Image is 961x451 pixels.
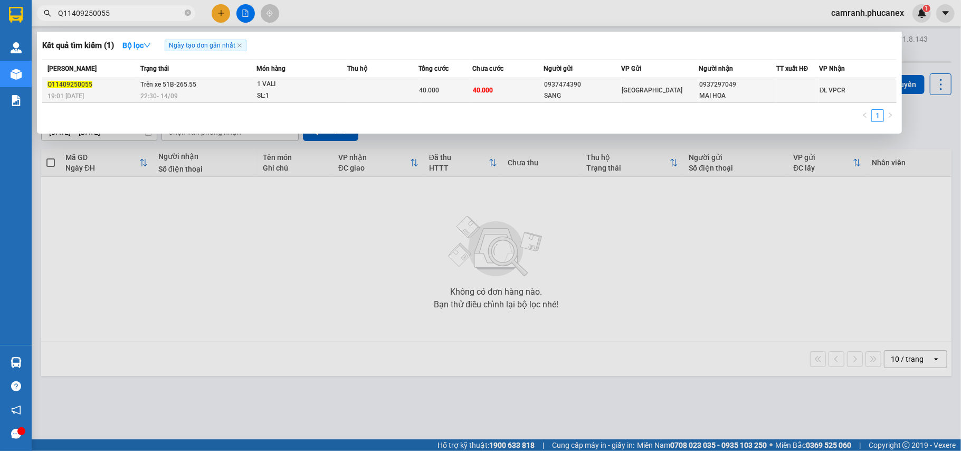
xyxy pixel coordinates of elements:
span: Trạng thái [140,65,169,72]
img: solution-icon [11,95,22,106]
span: 40.000 [419,87,439,94]
li: 1 [871,109,884,122]
span: Thu hộ [347,65,367,72]
span: Tổng cước [418,65,449,72]
span: VP Nhận [819,65,845,72]
span: 19:01 [DATE] [47,92,84,100]
span: [PERSON_NAME] [47,65,97,72]
strong: Bộ lọc [122,41,151,50]
span: close-circle [185,8,191,18]
span: VP Gửi [621,65,641,72]
img: logo-vxr [9,7,23,23]
div: SL: 1 [257,90,336,102]
img: warehouse-icon [11,42,22,53]
span: TT xuất HĐ [776,65,808,72]
span: Ngày tạo đơn gần nhất [165,40,246,51]
button: Bộ lọcdown [114,37,159,54]
li: Previous Page [859,109,871,122]
span: 22:30 - 14/09 [140,92,178,100]
button: left [859,109,871,122]
div: 0937297049 [699,79,776,90]
div: MAI HOA [699,90,776,101]
button: right [884,109,897,122]
span: close-circle [185,10,191,16]
span: close [237,43,242,48]
span: left [862,112,868,118]
img: warehouse-icon [11,69,22,80]
span: Q11409250055 [47,81,92,88]
span: down [144,42,151,49]
div: SANG [545,90,621,101]
span: search [44,10,51,17]
h3: Kết quả tìm kiếm ( 1 ) [42,40,114,51]
span: Người gửi [544,65,573,72]
a: 1 [872,110,883,121]
span: question-circle [11,381,21,391]
div: 0937474390 [545,79,621,90]
span: notification [11,405,21,415]
span: Món hàng [256,65,286,72]
span: Trên xe 51B-265.55 [140,81,196,88]
span: 40.000 [473,87,493,94]
span: Chưa cước [472,65,503,72]
div: 1 VALI [257,79,336,90]
input: Tìm tên, số ĐT hoặc mã đơn [58,7,183,19]
span: ĐL VPCR [820,87,846,94]
span: right [887,112,893,118]
img: warehouse-icon [11,357,22,368]
li: Next Page [884,109,897,122]
span: [GEOGRAPHIC_DATA] [622,87,682,94]
span: message [11,429,21,439]
span: Người nhận [699,65,733,72]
